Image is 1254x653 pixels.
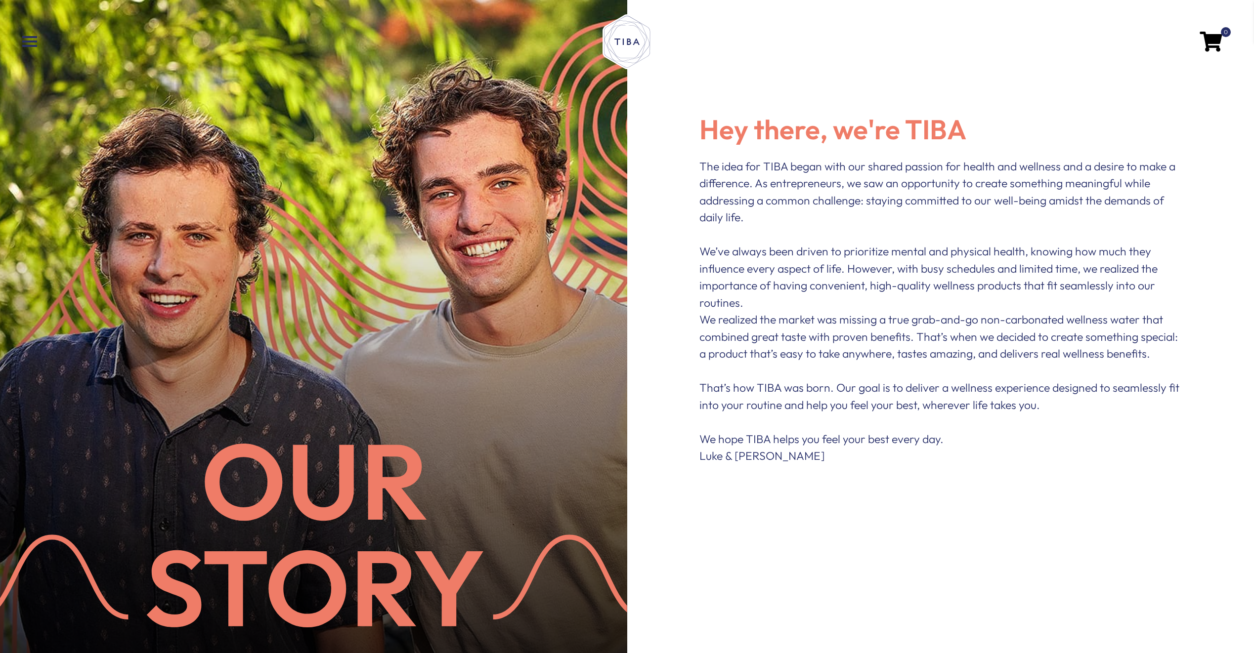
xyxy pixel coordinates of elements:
p: That’s how TIBA was born. Our goal is to deliver a wellness experience designed to seamlessly fit... [699,379,1181,413]
p: We hope TIBA helps you feel your best every day. [699,431,1181,448]
p: We realized the market was missing a true grab-and-go non-carbonated wellness water that combined... [699,311,1181,363]
p: Luke & [PERSON_NAME] [699,448,1181,465]
p: We’ve always been driven to prioritize mental and physical health, knowing how much they influenc... [699,243,1181,311]
span: Hey there, we're TIBA [699,112,966,146]
p: The idea for TIBA began with our shared passion for health and wellness and a desire to make a di... [699,158,1181,226]
span: 0 [1221,27,1231,37]
a: 0 [1200,35,1222,46]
